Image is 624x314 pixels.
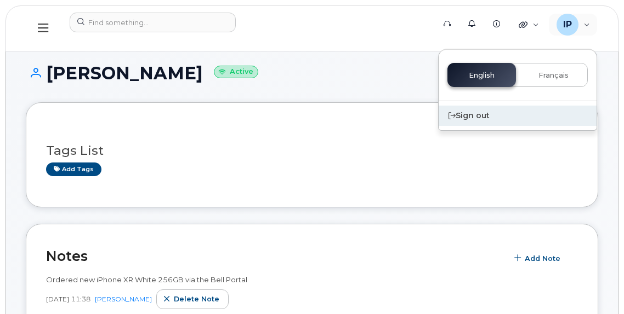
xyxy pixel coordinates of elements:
[26,63,598,83] h1: [PERSON_NAME]
[46,162,101,176] a: Add tags
[214,66,258,78] small: Active
[46,275,247,284] span: Ordered new iPhone XR White 256GB via the Bell Portal
[439,106,597,126] div: Sign out
[46,248,502,264] h2: Notes
[525,253,560,264] span: Add Note
[156,289,229,309] button: Delete note
[46,144,578,158] h3: Tags List
[95,295,152,303] a: [PERSON_NAME]
[71,294,90,304] span: 11:38
[46,294,69,304] span: [DATE]
[174,294,219,304] span: Delete note
[538,71,569,80] span: Français
[507,248,570,268] button: Add Note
